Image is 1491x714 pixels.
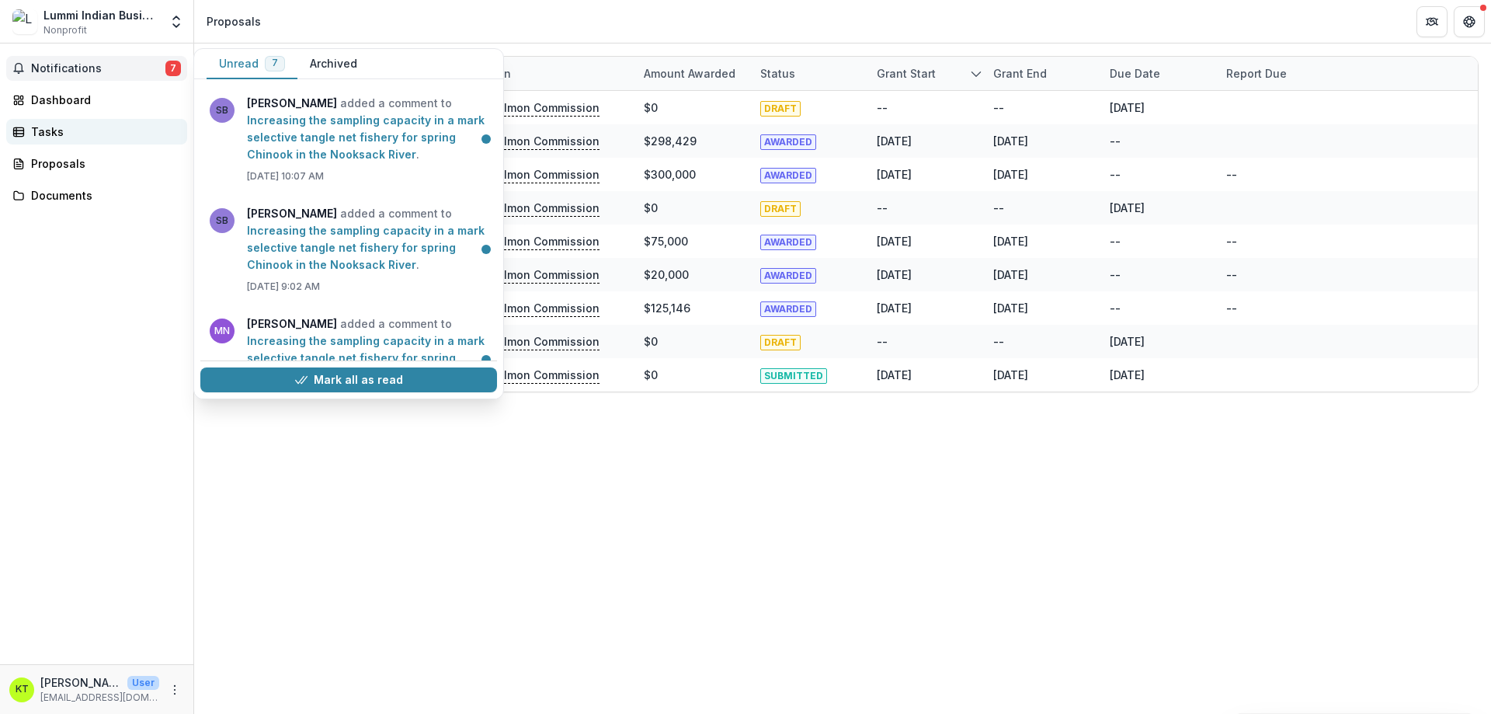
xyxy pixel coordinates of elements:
[760,335,801,350] span: DRAFT
[31,62,165,75] span: Notifications
[6,56,187,81] button: Notifications7
[1110,300,1121,316] div: --
[993,233,1028,249] div: [DATE]
[31,124,175,140] div: Tasks
[970,68,982,80] svg: sorted descending
[984,57,1100,90] div: Grant end
[43,23,87,37] span: Nonprofit
[12,9,37,34] img: Lummi Indian Business Council
[1226,268,1237,281] a: --
[867,65,945,82] div: Grant start
[16,684,29,695] div: Kelley Turner
[247,113,485,161] a: Increasing the sampling capacity in a mark selective tangle net fishery for spring Chinook in the...
[760,134,816,150] span: AWARDED
[877,166,912,183] div: [DATE]
[760,101,801,117] span: DRAFT
[1110,367,1145,383] div: [DATE]
[31,155,175,172] div: Proposals
[440,57,634,90] div: Foundation
[993,266,1028,283] div: [DATE]
[634,65,745,82] div: Amount awarded
[877,300,912,316] div: [DATE]
[6,119,187,145] a: Tasks
[993,200,1004,216] div: --
[40,691,159,705] p: [EMAIL_ADDRESS][DOMAIN_NAME]
[760,268,816,284] span: AWARDED
[751,57,867,90] div: Status
[993,99,1004,116] div: --
[877,233,912,249] div: [DATE]
[1110,133,1121,149] div: --
[644,166,696,183] div: $300,000
[247,315,488,384] p: added a comment to .
[165,61,181,76] span: 7
[644,99,658,116] div: $0
[247,334,485,381] a: Increasing the sampling capacity in a mark selective tangle net fishery for spring Chinook in the...
[200,367,497,392] button: Mark all as read
[297,49,370,79] button: Archived
[450,200,600,217] p: Pacific Salmon Commission
[450,166,600,183] p: Pacific Salmon Commission
[877,133,912,149] div: [DATE]
[760,201,801,217] span: DRAFT
[450,367,600,384] p: Pacific Salmon Commission
[1226,235,1237,248] a: --
[867,57,984,90] div: Grant start
[1110,166,1121,183] div: --
[1217,57,1333,90] div: Report Due
[1226,168,1237,181] a: --
[760,368,827,384] span: SUBMITTED
[1100,57,1217,90] div: Due Date
[272,57,278,68] span: 7
[247,224,485,271] a: Increasing the sampling capacity in a mark selective tangle net fishery for spring Chinook in the...
[1100,65,1170,82] div: Due Date
[877,200,888,216] div: --
[1110,99,1145,116] div: [DATE]
[1416,6,1448,37] button: Partners
[993,133,1028,149] div: [DATE]
[644,133,697,149] div: $298,429
[993,367,1028,383] div: [DATE]
[6,183,187,208] a: Documents
[644,367,658,383] div: $0
[207,49,297,79] button: Unread
[751,65,805,82] div: Status
[247,205,488,273] p: added a comment to .
[760,301,816,317] span: AWARDED
[760,235,816,250] span: AWARDED
[993,166,1028,183] div: [DATE]
[644,300,690,316] div: $125,146
[43,7,159,23] div: Lummi Indian Business Council
[450,99,600,117] p: Pacific Salmon Commission
[760,168,816,183] span: AWARDED
[1110,266,1121,283] div: --
[127,676,159,690] p: User
[644,233,688,249] div: $75,000
[877,333,888,350] div: --
[644,333,658,350] div: $0
[165,6,187,37] button: Open entity switcher
[6,87,187,113] a: Dashboard
[644,200,658,216] div: $0
[40,674,121,691] p: [PERSON_NAME]
[31,92,175,108] div: Dashboard
[634,57,751,90] div: Amount awarded
[1110,233,1121,249] div: --
[6,151,187,176] a: Proposals
[450,333,600,350] p: Pacific Salmon Commission
[877,367,912,383] div: [DATE]
[450,266,600,284] p: Pacific Salmon Commission
[450,300,600,317] p: Pacific Salmon Commission
[993,333,1004,350] div: --
[984,65,1056,82] div: Grant end
[165,681,184,699] button: More
[450,233,600,250] p: Pacific Salmon Commission
[877,266,912,283] div: [DATE]
[450,133,600,150] p: Pacific Salmon Commission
